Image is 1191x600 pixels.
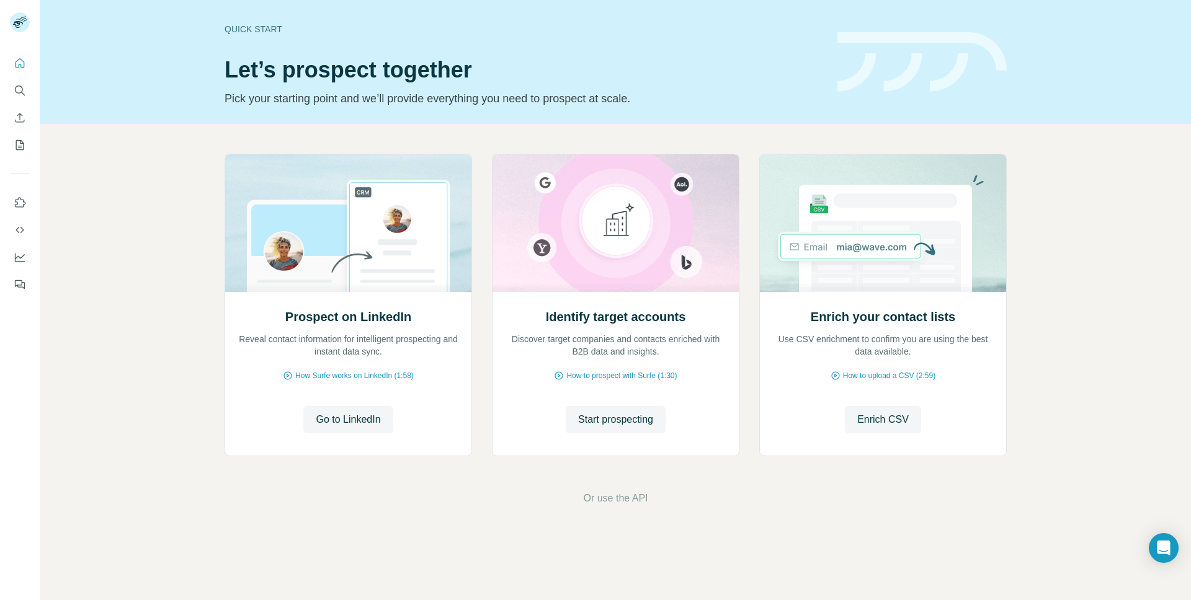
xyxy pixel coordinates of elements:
span: How to prospect with Surfe (1:30) [566,370,677,381]
img: Enrich your contact lists [759,154,1007,292]
button: Or use the API [583,491,648,506]
button: Use Surfe API [10,219,30,241]
p: Discover target companies and contacts enriched with B2B data and insights. [505,333,726,358]
button: Enrich CSV [845,406,921,433]
p: Pick your starting point and we’ll provide everything you need to prospect at scale. [225,90,823,107]
button: Use Surfe on LinkedIn [10,192,30,214]
span: Go to LinkedIn [316,412,380,427]
div: Open Intercom Messenger [1149,533,1179,563]
h2: Identify target accounts [546,308,686,325]
button: Go to LinkedIn [303,406,393,433]
p: Use CSV enrichment to confirm you are using the best data available. [772,333,994,358]
button: Quick start [10,52,30,74]
h1: Let’s prospect together [225,58,823,82]
div: Quick start [225,23,823,35]
img: Prospect on LinkedIn [225,154,472,292]
span: Start prospecting [578,412,653,427]
button: Search [10,79,30,102]
span: How to upload a CSV (2:59) [843,370,935,381]
img: banner [837,32,1007,92]
button: Enrich CSV [10,107,30,129]
img: Identify target accounts [492,154,739,292]
span: How Surfe works on LinkedIn (1:58) [295,370,414,381]
p: Reveal contact information for intelligent prospecting and instant data sync. [238,333,459,358]
button: My lists [10,134,30,156]
span: Enrich CSV [857,412,909,427]
h2: Enrich your contact lists [811,308,955,325]
h2: Prospect on LinkedIn [285,308,411,325]
button: Dashboard [10,246,30,268]
button: Start prospecting [566,406,666,433]
button: Feedback [10,273,30,296]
